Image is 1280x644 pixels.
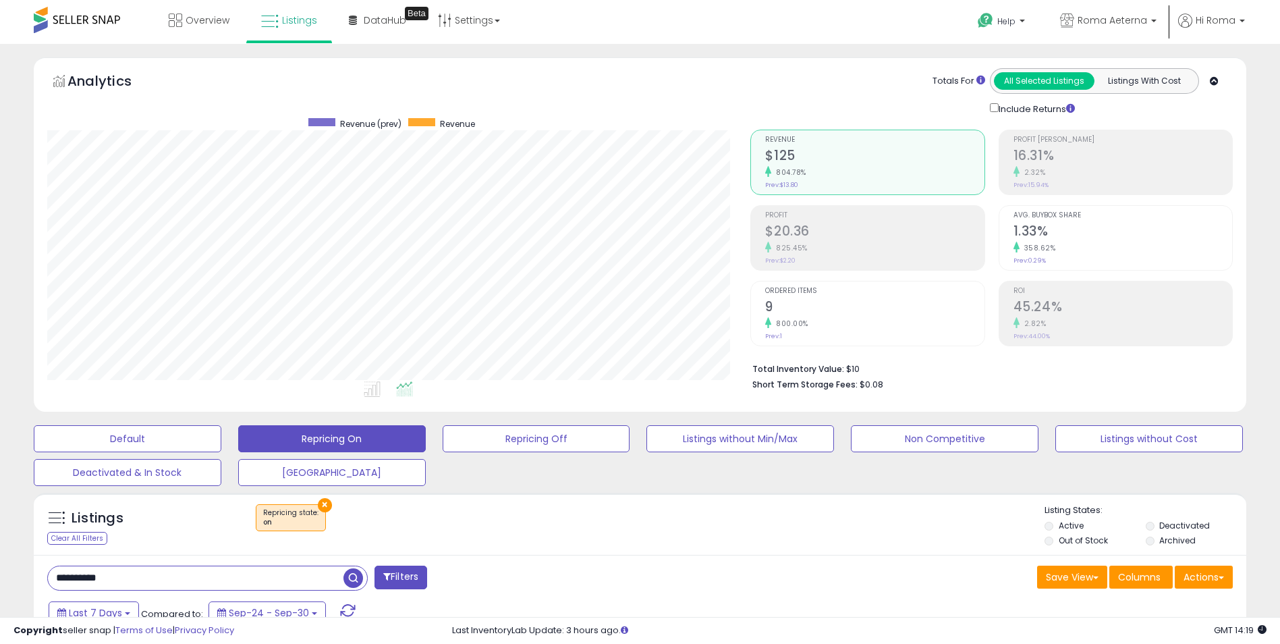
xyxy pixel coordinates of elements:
[229,606,309,620] span: Sep-24 - Sep-30
[851,425,1038,452] button: Non Competitive
[47,532,107,545] div: Clear All Filters
[208,601,326,624] button: Sep-24 - Sep-30
[752,379,858,390] b: Short Term Storage Fees:
[374,566,427,589] button: Filters
[977,12,994,29] i: Get Help
[967,2,1038,44] a: Help
[1013,257,1046,265] small: Prev: 0.29%
[1175,566,1233,589] button: Actions
[997,16,1015,27] span: Help
[1013,332,1050,340] small: Prev: 44.00%
[72,509,123,528] h5: Listings
[933,75,985,88] div: Totals For
[67,72,158,94] h5: Analytics
[1118,570,1161,584] span: Columns
[1045,504,1246,517] p: Listing States:
[1013,223,1232,242] h2: 1.33%
[405,7,428,20] div: Tooltip anchor
[238,459,426,486] button: [GEOGRAPHIC_DATA]
[765,223,984,242] h2: $20.36
[175,624,234,637] a: Privacy Policy
[34,425,221,452] button: Default
[752,360,1223,376] li: $10
[765,332,782,340] small: Prev: 1
[318,498,332,512] button: ×
[13,624,63,637] strong: Copyright
[765,212,984,219] span: Profit
[452,624,1267,637] div: Last InventoryLab Update: 3 hours ago.
[13,624,234,637] div: seller snap | |
[1178,14,1245,44] a: Hi Roma
[1013,288,1232,295] span: ROI
[141,608,203,620] span: Compared to:
[765,288,984,295] span: Ordered Items
[1013,212,1232,219] span: Avg. Buybox Share
[1020,167,1046,178] small: 2.32%
[646,425,834,452] button: Listings without Min/Max
[1196,14,1235,27] span: Hi Roma
[1214,624,1267,637] span: 2025-10-8 14:19 GMT
[765,299,984,317] h2: 9
[364,14,406,27] span: DataHub
[1037,566,1107,589] button: Save View
[765,181,798,189] small: Prev: $13.80
[765,148,984,166] h2: $125
[980,101,1091,116] div: Include Returns
[69,606,122,620] span: Last 7 Days
[238,425,426,452] button: Repricing On
[771,167,806,178] small: 804.78%
[1159,535,1196,546] label: Archived
[771,243,808,253] small: 825.45%
[1013,136,1232,144] span: Profit [PERSON_NAME]
[34,459,221,486] button: Deactivated & In Stock
[1159,520,1210,531] label: Deactivated
[1078,14,1147,27] span: Roma Aeterna
[771,319,808,329] small: 800.00%
[440,118,475,130] span: Revenue
[1020,319,1047,329] small: 2.82%
[994,72,1094,90] button: All Selected Listings
[1020,243,1056,253] small: 358.62%
[340,118,401,130] span: Revenue (prev)
[263,508,318,528] span: Repricing state :
[765,136,984,144] span: Revenue
[1109,566,1173,589] button: Columns
[282,14,317,27] span: Listings
[263,518,318,527] div: on
[186,14,229,27] span: Overview
[860,378,883,391] span: $0.08
[1013,148,1232,166] h2: 16.31%
[1094,72,1194,90] button: Listings With Cost
[752,363,844,375] b: Total Inventory Value:
[765,257,796,265] small: Prev: $2.20
[49,601,139,624] button: Last 7 Days
[1055,425,1243,452] button: Listings without Cost
[1059,535,1108,546] label: Out of Stock
[115,624,173,637] a: Terms of Use
[1059,520,1084,531] label: Active
[443,425,630,452] button: Repricing Off
[1013,181,1049,189] small: Prev: 15.94%
[1013,299,1232,317] h2: 45.24%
